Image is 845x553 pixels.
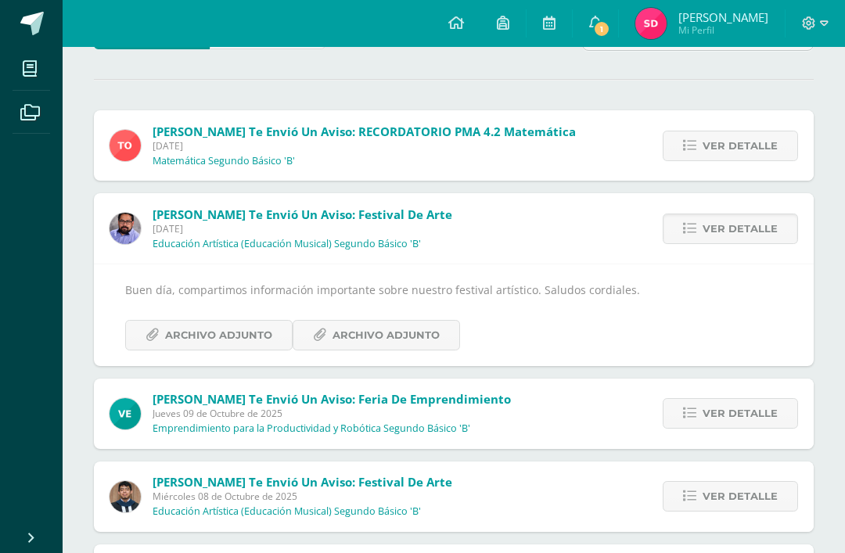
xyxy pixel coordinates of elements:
[703,399,778,428] span: Ver detalle
[678,23,768,37] span: Mi Perfil
[153,155,295,167] p: Matemática Segundo Básico 'B'
[703,214,778,243] span: Ver detalle
[110,481,141,512] img: 1395cc2228810b8e70f48ddc66b3ae79.png
[153,422,470,435] p: Emprendimiento para la Productividad y Robótica Segundo Básico 'B'
[153,124,576,139] span: [PERSON_NAME] te envió un aviso: RECORDATORIO PMA 4.2 matemática
[125,320,293,350] a: Archivo Adjunto
[110,398,141,429] img: aeabfbe216d4830361551c5f8df01f91.png
[678,9,768,25] span: [PERSON_NAME]
[703,482,778,511] span: Ver detalle
[153,206,452,222] span: [PERSON_NAME] te envió un aviso: Festival de Arte
[165,321,272,350] span: Archivo Adjunto
[635,8,667,39] img: 7d59b56c52217230a910c984fa9e4d28.png
[153,407,511,420] span: Jueves 09 de Octubre de 2025
[110,213,141,244] img: fe2f5d220dae08f5bb59c8e1ae6aeac3.png
[110,130,141,161] img: 756ce12fb1b4cf9faf9189d656ca7749.png
[703,131,778,160] span: Ver detalle
[153,505,421,518] p: Educación Artística (Educación Musical) Segundo Básico 'B'
[153,139,576,153] span: [DATE]
[153,222,452,235] span: [DATE]
[593,20,610,38] span: 1
[153,474,452,490] span: [PERSON_NAME] te envió un aviso: Festival de Arte
[153,238,421,250] p: Educación Artística (Educación Musical) Segundo Básico 'B'
[333,321,440,350] span: Archivo Adjunto
[153,391,511,407] span: [PERSON_NAME] te envió un aviso: Feria de Emprendimiento
[293,320,460,350] a: Archivo Adjunto
[153,490,452,503] span: Miércoles 08 de Octubre de 2025
[125,280,782,350] div: Buen día, compartimos información importante sobre nuestro festival artístico. Saludos cordiales.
